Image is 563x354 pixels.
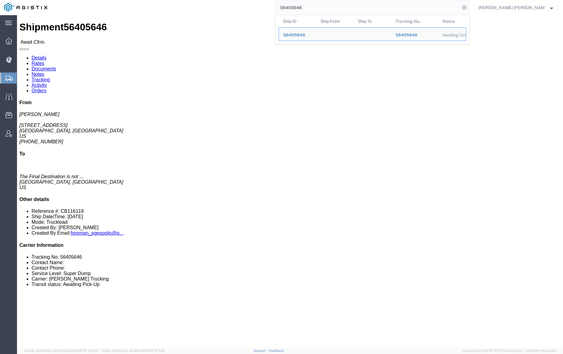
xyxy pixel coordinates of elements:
a: Support [253,349,269,352]
span: [DATE] 12:11:14 [143,349,164,352]
th: Ship To [354,15,391,27]
input: Search for shipment number, reference number [276,0,460,15]
span: Copyright © [DATE]-[DATE] Agistix Inc., All Rights Reserved [462,348,556,353]
th: Ship From [316,15,354,27]
th: Ship ID [279,15,316,27]
span: 56405646 [395,32,417,37]
div: 56405646 [395,32,434,38]
span: Client: 2025.20.0-8c6e0cf [102,349,164,352]
th: Status [438,15,466,27]
span: 56405646 [283,32,305,37]
iframe: FS Legacy Container [17,15,563,348]
table: Search Results [279,15,469,44]
a: Feedback [269,349,284,352]
span: [DATE] 11:13:37 [76,349,99,352]
div: Awaiting Confirmation [442,32,462,38]
span: Server: 2025.20.0-db47332bad5 [24,349,99,352]
button: [PERSON_NAME] [PERSON_NAME] [478,4,555,11]
th: Tracking Nu. [391,15,438,27]
span: Kayte Bray Dogali [478,4,545,11]
img: logo [4,3,47,12]
div: 56405646 [283,32,312,38]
